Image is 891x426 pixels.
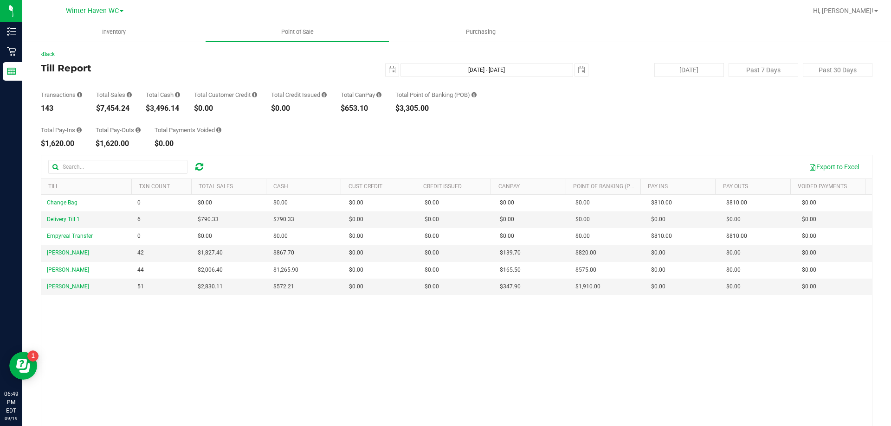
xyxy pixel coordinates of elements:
[802,248,816,257] span: $0.00
[395,105,477,112] div: $3,305.00
[4,390,18,415] p: 06:49 PM EDT
[146,105,180,112] div: $3,496.14
[349,198,363,207] span: $0.00
[47,283,89,290] span: [PERSON_NAME]
[269,28,326,36] span: Point of Sale
[425,198,439,207] span: $0.00
[802,266,816,274] span: $0.00
[252,92,257,98] i: Sum of all successful, non-voided payment transaction amounts using account credit as the payment...
[90,28,138,36] span: Inventory
[500,215,514,224] span: $0.00
[137,232,141,241] span: 0
[47,233,93,239] span: Empyreal Transfer
[146,92,180,98] div: Total Cash
[803,63,872,77] button: Past 30 Days
[729,63,798,77] button: Past 7 Days
[41,63,318,73] h4: Till Report
[7,47,16,56] inline-svg: Retail
[575,215,590,224] span: $0.00
[137,282,144,291] span: 51
[48,183,58,190] a: Till
[137,266,144,274] span: 44
[198,215,219,224] span: $790.33
[198,266,223,274] span: $2,006.40
[349,248,363,257] span: $0.00
[723,183,748,190] a: Pay Outs
[96,127,141,133] div: Total Pay-Outs
[198,232,212,241] span: $0.00
[813,7,873,14] span: Hi, [PERSON_NAME]!
[425,232,439,241] span: $0.00
[803,159,865,175] button: Export to Excel
[575,198,590,207] span: $0.00
[500,282,521,291] span: $347.90
[7,67,16,76] inline-svg: Reports
[726,215,741,224] span: $0.00
[349,183,382,190] a: Cust Credit
[425,266,439,274] span: $0.00
[341,92,381,98] div: Total CanPay
[155,127,221,133] div: Total Payments Voided
[573,183,639,190] a: Point of Banking (POB)
[726,232,747,241] span: $810.00
[395,92,477,98] div: Total Point of Banking (POB)
[575,266,596,274] span: $575.00
[500,248,521,257] span: $139.70
[47,267,89,273] span: [PERSON_NAME]
[9,352,37,380] iframe: Resource center
[155,140,221,147] div: $0.00
[651,266,665,274] span: $0.00
[96,140,141,147] div: $1,620.00
[77,127,82,133] i: Sum of all cash pay-ins added to tills within the date range.
[322,92,327,98] i: Sum of all successful refund transaction amounts from purchase returns resulting in account credi...
[726,248,741,257] span: $0.00
[651,282,665,291] span: $0.00
[273,215,294,224] span: $790.33
[651,248,665,257] span: $0.00
[575,232,590,241] span: $0.00
[198,248,223,257] span: $1,827.40
[137,198,141,207] span: 0
[77,92,82,98] i: Count of all successful payment transactions, possibly including voids, refunds, and cash-back fr...
[273,232,288,241] span: $0.00
[271,105,327,112] div: $0.00
[139,183,170,190] a: TXN Count
[273,282,294,291] span: $572.21
[27,350,39,362] iframe: Resource center unread badge
[575,282,600,291] span: $1,910.00
[425,248,439,257] span: $0.00
[349,266,363,274] span: $0.00
[48,160,187,174] input: Search...
[423,183,462,190] a: Credit Issued
[471,92,477,98] i: Sum of the successful, non-voided point-of-banking payment transaction amounts, both via payment ...
[4,415,18,422] p: 09/19
[216,127,221,133] i: Sum of all voided payment transaction amounts (excluding tips and transaction fees) within the da...
[136,127,141,133] i: Sum of all cash pay-outs removed from tills within the date range.
[651,232,672,241] span: $810.00
[194,92,257,98] div: Total Customer Credit
[96,92,132,98] div: Total Sales
[66,7,119,15] span: Winter Haven WC
[654,63,724,77] button: [DATE]
[386,64,399,76] span: select
[41,140,82,147] div: $1,620.00
[175,92,180,98] i: Sum of all successful, non-voided cash payment transaction amounts (excluding tips and transactio...
[273,183,288,190] a: Cash
[500,266,521,274] span: $165.50
[137,248,144,257] span: 42
[802,215,816,224] span: $0.00
[349,232,363,241] span: $0.00
[389,22,572,42] a: Purchasing
[271,92,327,98] div: Total Credit Issued
[198,198,212,207] span: $0.00
[648,183,668,190] a: Pay Ins
[651,198,672,207] span: $810.00
[651,215,665,224] span: $0.00
[22,22,206,42] a: Inventory
[7,27,16,36] inline-svg: Inventory
[349,282,363,291] span: $0.00
[41,92,82,98] div: Transactions
[41,105,82,112] div: 143
[206,22,389,42] a: Point of Sale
